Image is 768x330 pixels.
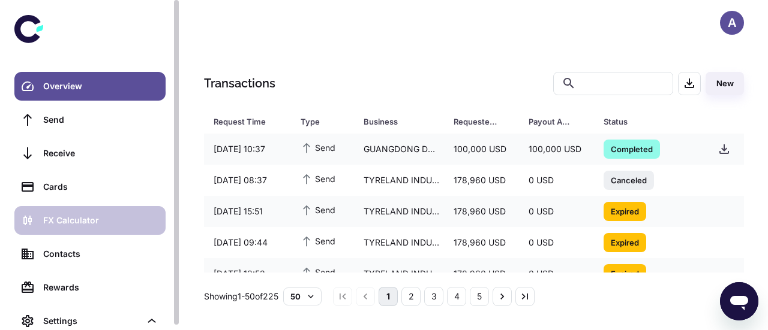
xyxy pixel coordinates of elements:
button: page 1 [379,287,398,306]
div: Settings [43,314,140,328]
div: 178,960 USD [444,231,519,254]
button: A [720,11,744,35]
span: Request Time [214,113,286,130]
div: [DATE] 10:37 [204,138,291,161]
div: Contacts [43,247,158,261]
a: FX Calculator [14,206,166,235]
div: 100,000 USD [519,138,594,161]
iframe: Button to launch messaging window [720,282,758,320]
button: Go to last page [515,287,535,306]
button: New [706,72,744,95]
div: Status [604,113,679,130]
div: Rewards [43,281,158,294]
p: Showing 1-50 of 225 [204,290,278,303]
div: 100,000 USD [444,138,519,161]
div: [DATE] 13:53 [204,262,291,285]
span: Send [301,141,335,154]
div: 178,960 USD [444,262,519,285]
h1: Transactions [204,74,275,92]
div: [DATE] 08:37 [204,169,291,192]
span: Status [604,113,694,130]
div: TYRELAND INDUSTRY CO., LIMITED [354,169,444,192]
div: 0 USD [519,200,594,223]
span: Type [301,113,349,130]
div: TYRELAND INDUSTRY CO., LIMITED [354,231,444,254]
div: TYRELAND INDUSTRY CO., LIMITED [354,200,444,223]
span: Payout Amount [529,113,589,130]
span: Send [301,265,335,278]
button: Go to page 2 [401,287,421,306]
div: 0 USD [519,231,594,254]
a: Send [14,105,166,134]
span: Expired [604,236,646,248]
div: Payout Amount [529,113,574,130]
div: 0 USD [519,169,594,192]
a: Receive [14,139,166,168]
button: Go to page 5 [470,287,489,306]
div: [DATE] 15:51 [204,200,291,223]
button: Go to next page [493,287,512,306]
div: Send [43,113,158,126]
div: Receive [43,147,158,160]
div: FX Calculator [43,214,158,227]
nav: pagination navigation [331,287,536,306]
a: Overview [14,72,166,101]
span: Requested Amount [454,113,514,130]
div: Overview [43,80,158,93]
div: 0 USD [519,262,594,285]
div: 178,960 USD [444,169,519,192]
span: Expired [604,267,646,279]
div: Cards [43,180,158,193]
div: TYRELAND INDUSTRY CO., LIMITED [354,262,444,285]
a: Rewards [14,273,166,302]
div: Requested Amount [454,113,499,130]
span: Send [301,203,335,216]
span: Canceled [604,174,654,186]
a: Cards [14,172,166,201]
div: GUANGDONG DP TECHNOLOGY CO., LTD [354,138,444,161]
span: Completed [604,143,660,155]
div: Request Time [214,113,271,130]
button: Go to page 3 [424,287,443,306]
span: Send [301,172,335,185]
span: Send [301,234,335,247]
a: Contacts [14,240,166,268]
div: [DATE] 09:44 [204,231,291,254]
span: Expired [604,205,646,217]
button: 50 [283,287,322,305]
div: Type [301,113,334,130]
button: Go to page 4 [447,287,466,306]
div: 178,960 USD [444,200,519,223]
